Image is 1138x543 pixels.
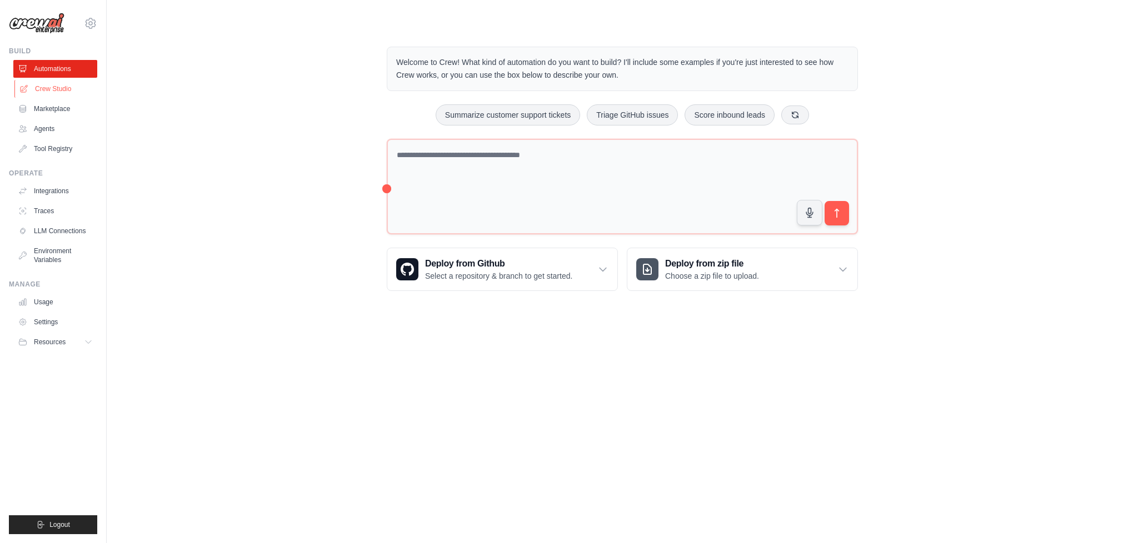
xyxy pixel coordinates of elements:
[396,56,848,82] p: Welcome to Crew! What kind of automation do you want to build? I'll include some examples if you'...
[587,104,678,125] button: Triage GitHub issues
[14,80,98,98] a: Crew Studio
[425,257,572,270] h3: Deploy from Github
[13,60,97,78] a: Automations
[9,13,64,34] img: Logo
[13,140,97,158] a: Tool Registry
[49,520,70,529] span: Logout
[13,182,97,200] a: Integrations
[13,120,97,138] a: Agents
[685,104,775,125] button: Score inbound leads
[665,257,759,270] h3: Deploy from zip file
[665,270,759,281] p: Choose a zip file to upload.
[13,242,97,269] a: Environment Variables
[9,280,97,289] div: Manage
[436,104,580,125] button: Summarize customer support tickets
[13,100,97,118] a: Marketplace
[13,202,97,220] a: Traces
[9,47,97,56] div: Build
[34,338,66,346] span: Resources
[9,515,97,534] button: Logout
[425,270,572,281] p: Select a repository & branch to get started.
[13,222,97,240] a: LLM Connections
[13,293,97,311] a: Usage
[9,169,97,178] div: Operate
[13,313,97,331] a: Settings
[13,333,97,351] button: Resources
